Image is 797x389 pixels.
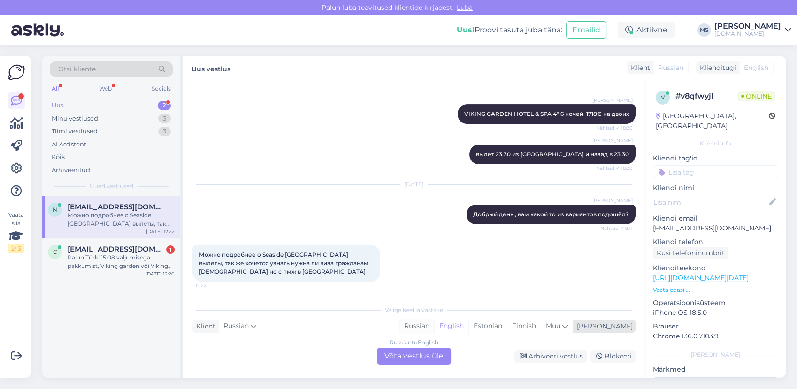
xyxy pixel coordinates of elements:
[399,319,434,333] div: Russian
[90,182,133,191] span: Uued vestlused
[192,306,636,314] div: Valige keel ja vastake
[653,237,778,247] p: Kliendi telefon
[8,244,24,253] div: 2 / 3
[653,183,778,193] p: Kliendi nimi
[53,206,57,213] span: n
[158,101,171,110] div: 2
[158,127,171,136] div: 3
[158,114,171,123] div: 3
[464,110,629,117] span: VIKING GARDEN HOTEL & SPA 4* 6 ночей 1718€ на двоих
[50,83,61,95] div: All
[507,319,541,333] div: Finnish
[146,270,175,277] div: [DATE] 12:20
[457,24,562,36] div: Proovi tasuta juba täna:
[573,321,633,331] div: [PERSON_NAME]
[68,253,175,270] div: Palun Türki 15.08 väljumisega pakkumist, Viking garden või Viking star hotelli. 1 täiskasvanu
[653,308,778,318] p: iPhone OS 18.5.0
[697,23,711,37] div: MS
[192,321,215,331] div: Klient
[52,153,65,162] div: Kõik
[8,211,24,253] div: Vaata siia
[192,180,636,189] div: [DATE]
[52,127,98,136] div: Tiimi vestlused
[457,25,475,34] b: Uus!
[377,348,451,365] div: Võta vestlus üle
[653,197,767,207] input: Lisa nimi
[653,286,778,294] p: Vaata edasi ...
[653,165,778,179] input: Lisa tag
[195,282,230,289] span: 12:22
[714,23,791,38] a: [PERSON_NAME][DOMAIN_NAME]
[546,321,560,330] span: Muu
[653,223,778,233] p: [EMAIL_ADDRESS][DOMAIN_NAME]
[592,137,633,144] span: [PERSON_NAME]
[653,351,778,359] div: [PERSON_NAME]
[653,298,778,308] p: Operatsioonisüsteem
[653,321,778,331] p: Brauser
[58,64,96,74] span: Otsi kliente
[744,63,768,73] span: English
[618,22,675,38] div: Aktiivne
[390,338,438,347] div: Russian to English
[150,83,173,95] div: Socials
[661,94,665,101] span: v
[596,124,633,131] span: Nähtud ✓ 18:20
[468,319,507,333] div: Estonian
[566,21,606,39] button: Emailid
[68,203,165,211] span: nastjaa_estonia@mail.ee
[8,63,25,81] img: Askly Logo
[653,214,778,223] p: Kliendi email
[52,114,98,123] div: Minu vestlused
[596,165,633,172] span: Nähtud ✓ 18:20
[476,151,629,158] span: вылет 23.30 из [GEOGRAPHIC_DATA] и назад в 23.30
[52,140,86,149] div: AI Assistent
[473,211,629,218] span: Добрый день , вам какой то из вариантов подошёл?
[68,211,175,228] div: Можно подробнее о Seaside [GEOGRAPHIC_DATA] вылеты, так же хочется узнать нужна ли виза гражданам...
[68,245,165,253] span: cmarjak@gmail.com
[146,228,175,235] div: [DATE] 12:22
[653,274,749,282] a: [URL][DOMAIN_NAME][DATE]
[97,83,114,95] div: Web
[737,91,775,101] span: Online
[653,139,778,148] div: Kliendi info
[675,91,737,102] div: # v8qfwyjl
[592,97,633,104] span: [PERSON_NAME]
[714,30,781,38] div: [DOMAIN_NAME]
[653,263,778,273] p: Klienditeekond
[166,245,175,254] div: 1
[223,321,249,331] span: Russian
[658,63,683,73] span: Russian
[598,225,633,232] span: Nähtud ✓ 9:11
[434,319,468,333] div: English
[53,248,57,255] span: c
[514,350,587,363] div: Arhiveeri vestlus
[714,23,781,30] div: [PERSON_NAME]
[696,63,736,73] div: Klienditugi
[656,111,769,131] div: [GEOGRAPHIC_DATA], [GEOGRAPHIC_DATA]
[592,197,633,204] span: [PERSON_NAME]
[653,331,778,341] p: Chrome 136.0.7103.91
[192,61,230,74] label: Uus vestlus
[590,350,636,363] div: Blokeeri
[199,251,370,275] span: Можно подробнее о Seaside [GEOGRAPHIC_DATA] вылеты, так же хочется узнать нужна ли виза гражданам...
[653,365,778,374] p: Märkmed
[627,63,650,73] div: Klient
[52,101,64,110] div: Uus
[52,166,90,175] div: Arhiveeritud
[454,3,475,12] span: Luba
[653,153,778,163] p: Kliendi tag'id
[653,247,728,259] div: Küsi telefoninumbrit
